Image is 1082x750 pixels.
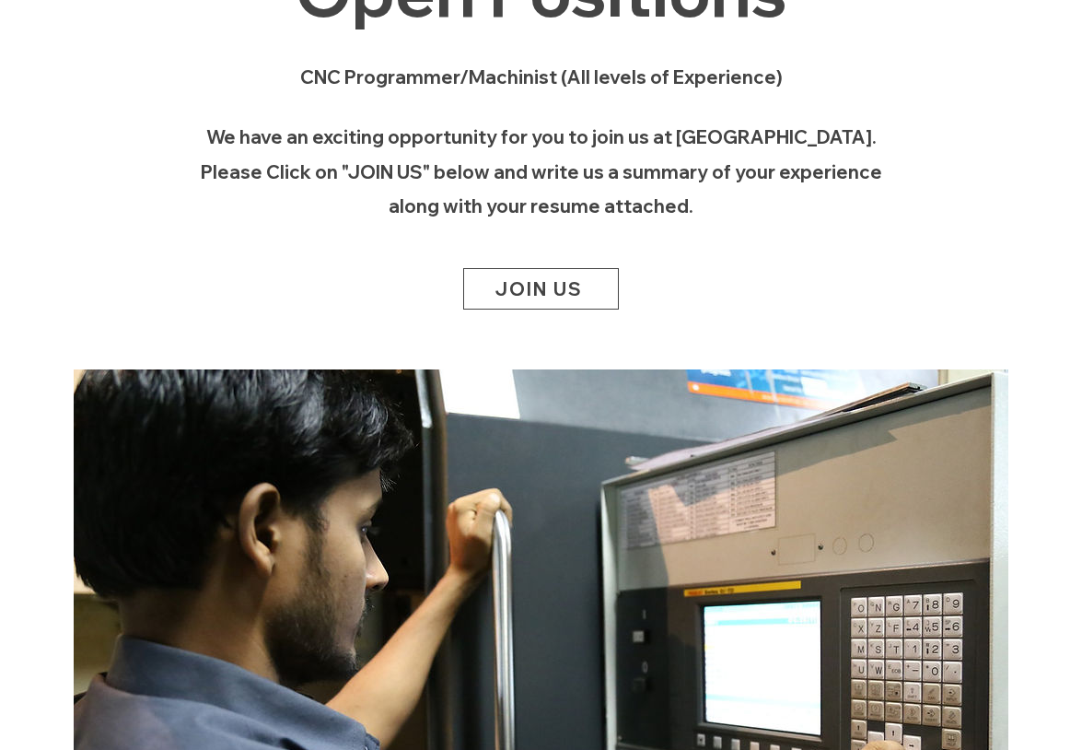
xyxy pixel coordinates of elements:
span: We have an exciting opportunity for you to join us at [GEOGRAPHIC_DATA]. [206,125,877,148]
a: JOIN US [463,268,619,310]
span: Please Click on "JOIN US" below and write us a summary of your experience along with your resume ... [201,160,882,218]
span: CNC Programmer/Machinist (All levels of Experience) [300,65,783,88]
span: JOIN US [494,277,583,300]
